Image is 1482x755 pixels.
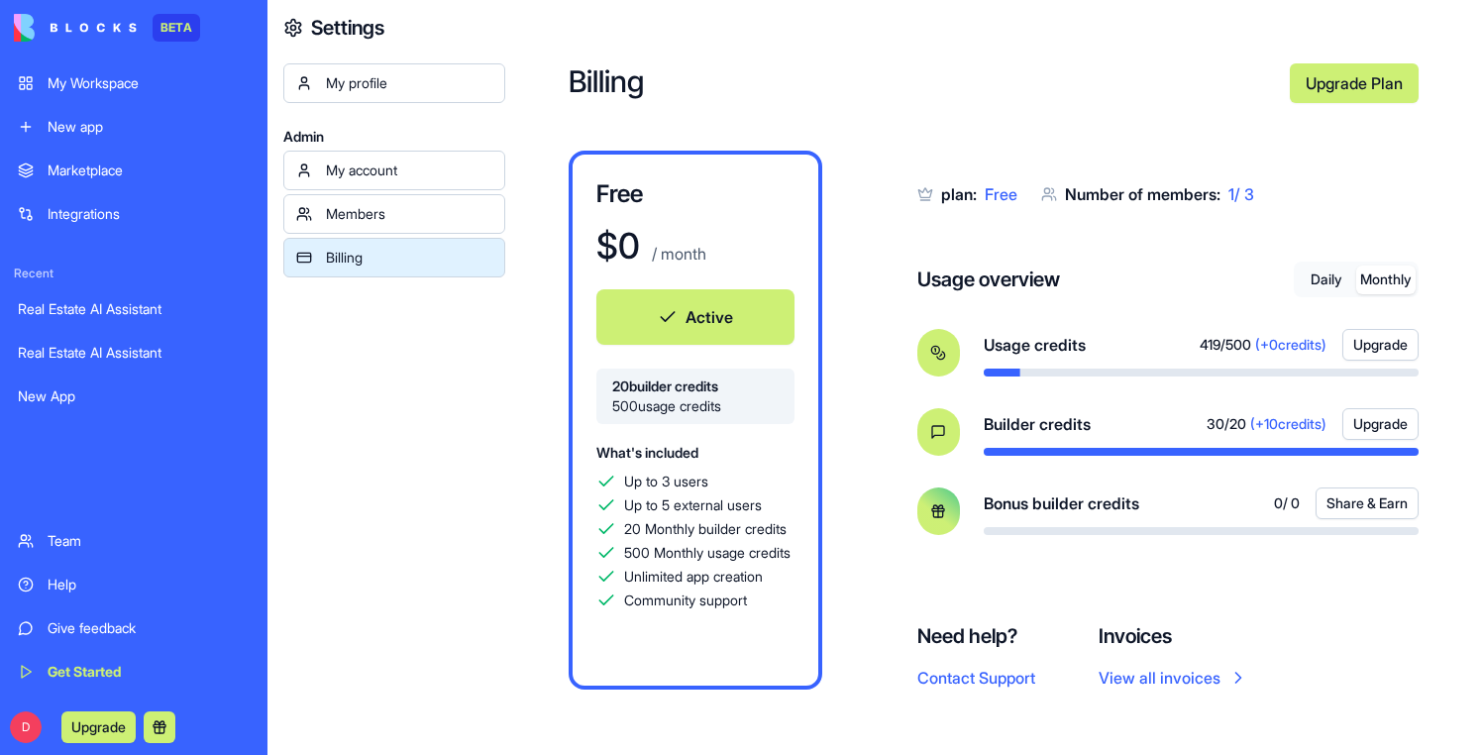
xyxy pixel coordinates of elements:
span: Builder credits [984,412,1091,436]
span: 500 Monthly usage credits [624,543,791,563]
h4: Settings [311,14,384,42]
div: Give feedback [48,618,250,638]
span: Admin [283,127,505,147]
div: Real Estate AI Assistant [18,299,250,319]
h2: Billing [569,63,1274,103]
span: Up to 5 external users [624,495,762,515]
a: Help [6,565,262,604]
span: D [10,711,42,743]
img: logo [14,14,137,42]
span: Free [985,184,1017,204]
a: Give feedback [6,608,262,648]
span: Unlimited app creation [624,567,763,587]
a: Real Estate AI Assistant [6,333,262,373]
div: Marketplace [48,161,250,180]
div: Billing [326,248,492,268]
a: Billing [283,238,505,277]
span: Up to 3 users [624,472,708,491]
span: Community support [624,591,747,610]
div: My account [326,161,492,180]
span: 1 / 3 [1228,184,1254,204]
button: Active [596,289,794,345]
a: Members [283,194,505,234]
button: Contact Support [917,666,1035,690]
button: Monthly [1356,266,1416,294]
a: Get Started [6,652,262,692]
a: Upgrade Plan [1290,63,1419,103]
div: My profile [326,73,492,93]
div: New App [18,386,250,406]
h4: Invoices [1099,622,1248,650]
div: Team [48,531,250,551]
span: Usage credits [984,333,1086,357]
span: 500 usage credits [612,396,779,416]
span: 20 builder credits [612,377,779,396]
div: BETA [153,14,200,42]
a: New App [6,377,262,416]
button: Upgrade [61,711,136,743]
div: Integrations [48,204,250,224]
div: Help [48,575,250,594]
button: Daily [1297,266,1356,294]
h3: Free [596,178,794,210]
button: Share & Earn [1316,487,1419,519]
span: What's included [596,444,698,461]
div: New app [48,117,250,137]
span: Bonus builder credits [984,491,1139,515]
span: 30 / 20 [1207,414,1246,434]
div: My Workspace [48,73,250,93]
h4: Need help? [917,622,1035,650]
a: Real Estate AI Assistant [6,289,262,329]
div: Real Estate AI Assistant [18,343,250,363]
a: My Workspace [6,63,262,103]
span: (+ 10 credits) [1250,414,1326,434]
a: New app [6,107,262,147]
span: 419 / 500 [1200,335,1251,355]
a: Team [6,521,262,561]
a: My account [283,151,505,190]
a: View all invoices [1099,666,1248,690]
a: Free$0 / monthActive20builder credits500usage creditsWhat's includedUp to 3 usersUp to 5 external... [569,151,822,690]
h1: $ 0 [596,226,640,266]
p: / month [648,242,706,266]
a: Marketplace [6,151,262,190]
a: BETA [14,14,200,42]
span: 0 / 0 [1274,493,1300,513]
div: Get Started [48,662,250,682]
a: Integrations [6,194,262,234]
span: 20 Monthly builder credits [624,519,787,539]
a: Upgrade [61,716,136,736]
span: Recent [6,266,262,281]
div: Members [326,204,492,224]
span: (+ 0 credits) [1255,335,1326,355]
a: My profile [283,63,505,103]
h4: Usage overview [917,266,1060,293]
button: Upgrade [1342,329,1419,361]
button: Upgrade [1342,408,1419,440]
span: plan: [941,184,977,204]
span: Number of members: [1065,184,1220,204]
